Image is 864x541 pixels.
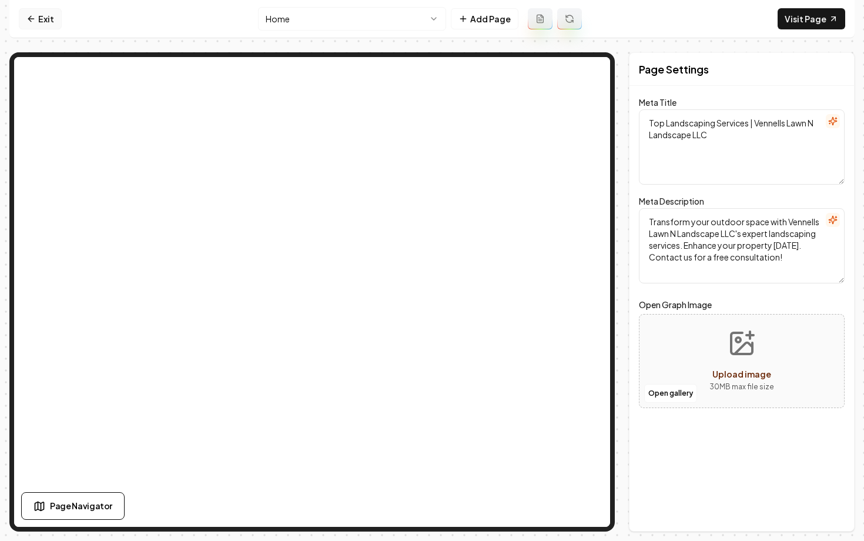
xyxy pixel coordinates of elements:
button: Add Page [451,8,518,29]
span: Upload image [712,369,771,379]
label: Meta Title [639,97,677,108]
button: Add admin page prompt [528,8,552,29]
button: Upload image [700,320,783,402]
p: 30 MB max file size [709,381,774,393]
label: Meta Description [639,196,704,206]
span: Page Navigator [50,500,112,512]
h2: Page Settings [639,61,709,78]
a: Exit [19,8,62,29]
button: Regenerate page [557,8,582,29]
label: Open Graph Image [639,298,845,312]
button: Page Navigator [21,492,125,520]
button: Open gallery [644,384,697,403]
a: Visit Page [778,8,845,29]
